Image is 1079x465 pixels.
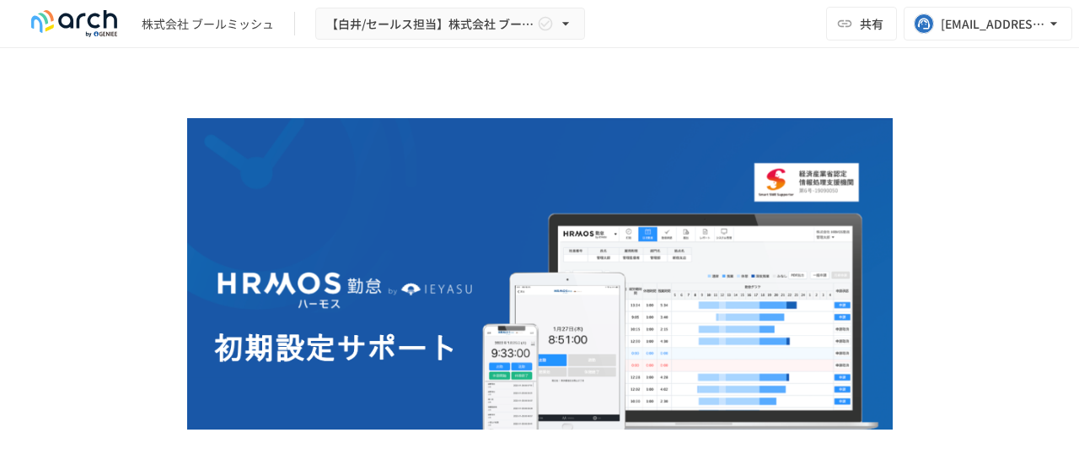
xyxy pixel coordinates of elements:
[315,8,585,41] button: 【白井/セールス担当】株式会社 ブールミッシュ様_初期設定サポート
[904,7,1072,41] button: [EMAIL_ADDRESS][DOMAIN_NAME]
[187,118,893,464] img: GdztLVQAPnGLORo409ZpmnRQckwtTrMz8aHIKJZF2AQ
[826,7,897,41] button: 共有
[20,10,128,37] img: logo-default@2x-9cf2c760.svg
[142,15,274,33] div: 株式会社 ブールミッシュ
[941,14,1045,35] div: [EMAIL_ADDRESS][DOMAIN_NAME]
[860,14,883,33] span: 共有
[326,14,534,35] span: 【白井/セールス担当】株式会社 ブールミッシュ様_初期設定サポート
